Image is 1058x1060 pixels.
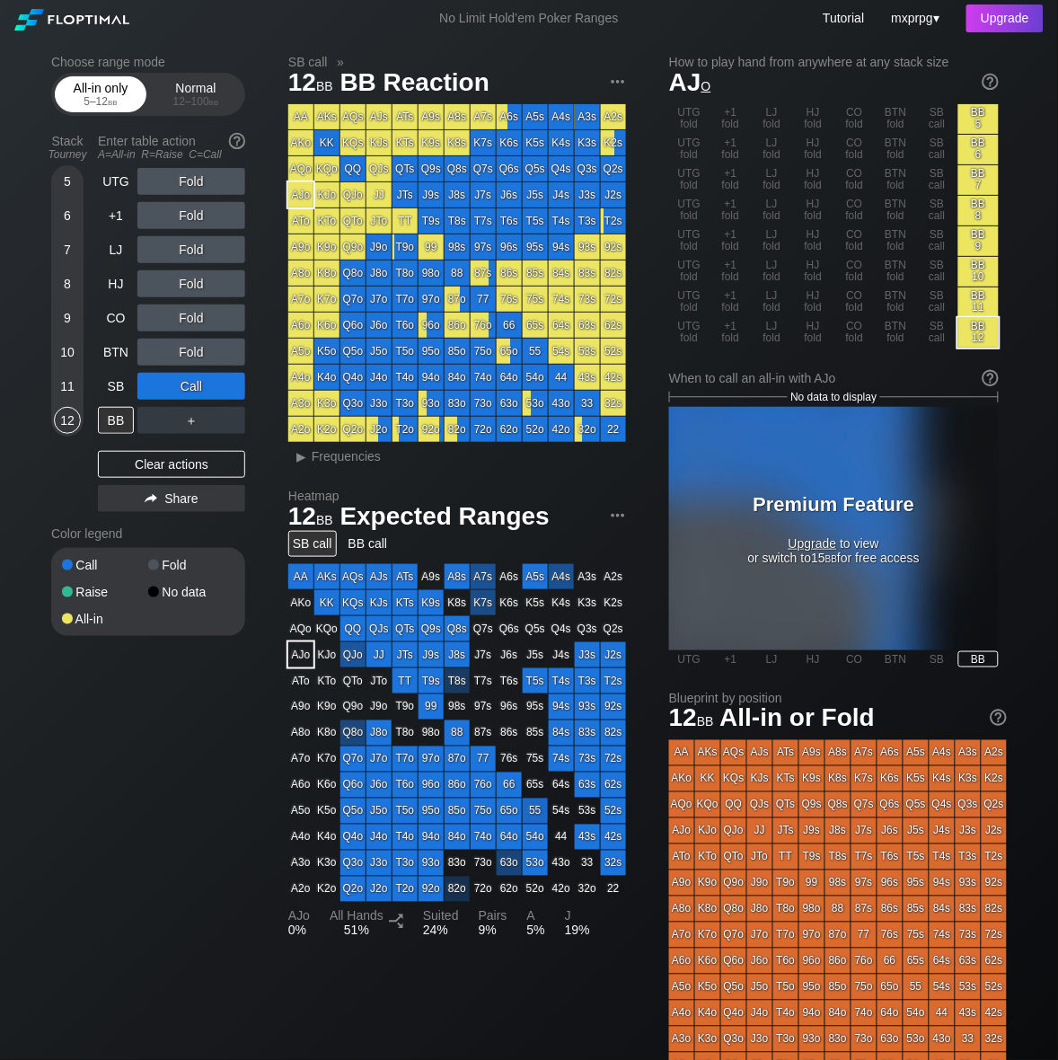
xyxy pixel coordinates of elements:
img: help.32db89a4.svg [981,368,1001,388]
div: 87s [471,261,496,286]
div: CO fold [834,287,875,317]
div: 8 [54,270,81,297]
div: UTG fold [669,257,710,287]
span: SB call [286,54,331,70]
div: Q2o [340,417,366,442]
img: Floptimal logo [14,9,129,31]
div: SB call [917,165,957,195]
div: +1 fold [710,135,751,164]
div: Q6o [340,313,366,338]
div: KJs [366,130,392,155]
div: 42o [549,417,574,442]
div: A5o [288,339,313,364]
div: AJo [288,182,313,208]
div: T6o [392,313,418,338]
div: ATo [288,208,313,234]
div: 66 [497,313,522,338]
div: T4s [549,208,574,234]
img: Split arrow icon [389,914,403,929]
div: K6o [314,313,339,338]
div: +1 [98,202,134,229]
div: Q5o [340,339,366,364]
div: 74o [471,365,496,390]
span: bb [209,95,219,108]
div: HJ fold [793,226,833,256]
div: BTN fold [876,257,916,287]
div: T3o [392,391,418,416]
div: 55 [523,339,548,364]
img: help.32db89a4.svg [989,708,1009,728]
div: Q8o [340,261,366,286]
div: TT [392,208,418,234]
div: Fold [148,559,234,571]
div: 53s [575,339,600,364]
div: QTo [340,208,366,234]
div: 93o [419,391,444,416]
div: 5 [54,168,81,195]
div: 72s [601,287,626,312]
div: Q2s [601,156,626,181]
div: K6s [497,130,522,155]
div: AKs [314,104,339,129]
div: K5o [314,339,339,364]
div: 12 [54,407,81,434]
div: K8s [445,130,470,155]
div: BTN fold [876,196,916,225]
div: 95s [523,234,548,260]
div: A9o [288,234,313,260]
div: +1 fold [710,257,751,287]
div: BB 9 [958,226,999,256]
div: 77 [471,287,496,312]
div: HJ [98,270,134,297]
div: 75s [523,287,548,312]
div: Clear actions [98,451,245,478]
div: T8s [445,208,470,234]
div: J4o [366,365,392,390]
div: T6s [497,208,522,234]
div: J8o [366,261,392,286]
div: BB 5 [958,104,999,134]
div: 65s [523,313,548,338]
div: UTG fold [669,104,710,134]
div: Fold [137,305,245,331]
div: LJ fold [752,318,792,348]
div: 85s [523,261,548,286]
div: CO fold [834,318,875,348]
div: BB 10 [958,257,999,287]
div: No Limit Hold’em Poker Ranges [412,11,645,30]
div: J9o [366,234,392,260]
div: AA [288,104,313,129]
div: 5 – 12 [63,95,138,108]
div: All-in only [59,77,142,111]
div: UTG fold [669,287,710,317]
div: HJ fold [793,104,833,134]
div: A3o [288,391,313,416]
div: 96s [497,234,522,260]
div: K9o [314,234,339,260]
div: +1 fold [710,226,751,256]
div: 43o [549,391,574,416]
div: 44 [549,365,574,390]
div: T2s [601,208,626,234]
div: AQs [340,104,366,129]
div: ▸ [290,446,313,467]
div: BTN fold [876,287,916,317]
div: Q9s [419,156,444,181]
div: J2s [601,182,626,208]
div: J7s [471,182,496,208]
div: 75o [471,339,496,364]
div: K4o [314,365,339,390]
div: A8o [288,261,313,286]
div: 54s [549,339,574,364]
a: Tutorial [823,11,864,25]
div: 87o [445,287,470,312]
div: J4s [549,182,574,208]
div: T9o [392,234,418,260]
div: 11 [54,373,81,400]
span: o [701,75,711,94]
div: LJ fold [752,165,792,195]
span: Frequencies [312,449,381,464]
div: T5s [523,208,548,234]
h2: How to play hand from anywhere at any stack size [669,55,999,69]
div: LJ fold [752,196,792,225]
